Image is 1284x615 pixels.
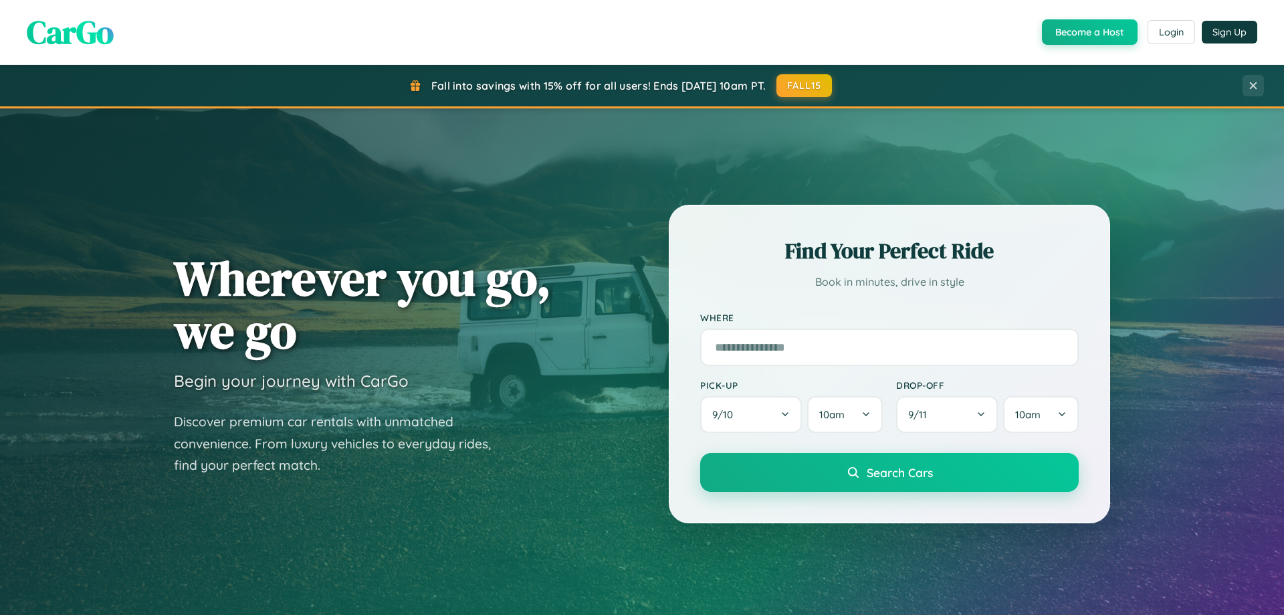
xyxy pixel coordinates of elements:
[27,10,114,54] span: CarGo
[807,396,883,433] button: 10am
[174,411,508,476] p: Discover premium car rentals with unmatched convenience. From luxury vehicles to everyday rides, ...
[174,371,409,391] h3: Begin your journey with CarGo
[896,396,998,433] button: 9/11
[712,408,740,421] span: 9 / 10
[700,312,1079,323] label: Where
[819,408,845,421] span: 10am
[776,74,833,97] button: FALL15
[896,379,1079,391] label: Drop-off
[700,453,1079,492] button: Search Cars
[700,272,1079,292] p: Book in minutes, drive in style
[700,396,802,433] button: 9/10
[1148,20,1195,44] button: Login
[431,79,766,92] span: Fall into savings with 15% off for all users! Ends [DATE] 10am PT.
[1015,408,1041,421] span: 10am
[174,252,551,357] h1: Wherever you go, we go
[700,379,883,391] label: Pick-up
[700,236,1079,266] h2: Find Your Perfect Ride
[1042,19,1138,45] button: Become a Host
[1202,21,1257,43] button: Sign Up
[908,408,934,421] span: 9 / 11
[1003,396,1079,433] button: 10am
[867,465,933,480] span: Search Cars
